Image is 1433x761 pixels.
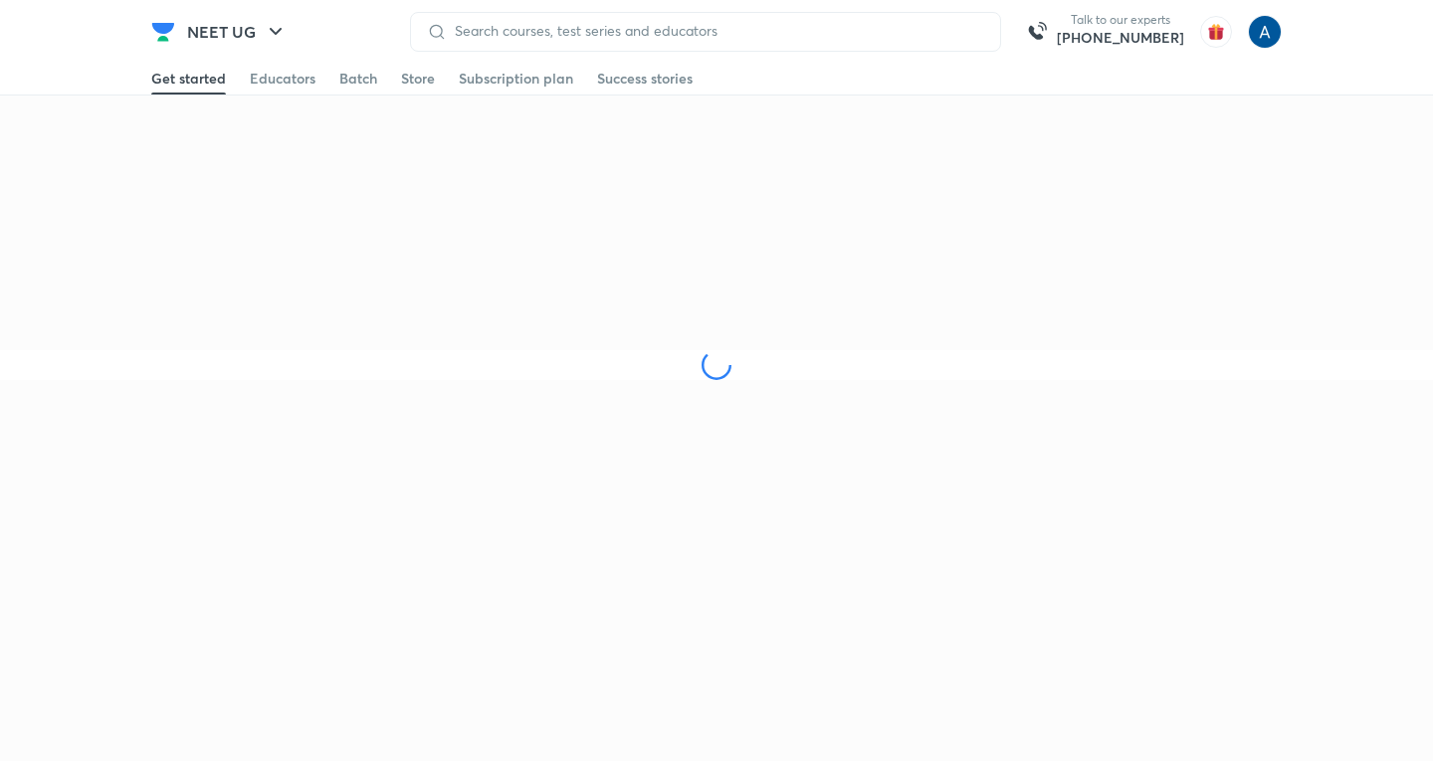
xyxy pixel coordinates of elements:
div: Subscription plan [459,69,573,89]
img: Anees Ahmed [1248,15,1282,49]
div: Store [401,69,435,89]
p: Talk to our experts [1057,12,1184,28]
img: call-us [1017,12,1057,52]
a: Subscription plan [459,63,573,95]
div: Batch [339,69,377,89]
a: Store [401,63,435,95]
a: Success stories [597,63,693,95]
img: avatar [1200,16,1232,48]
div: Get started [151,69,226,89]
input: Search courses, test series and educators [447,23,984,39]
img: Company Logo [151,20,175,44]
a: Educators [250,63,315,95]
div: Educators [250,69,315,89]
button: NEET UG [175,12,300,52]
div: Success stories [597,69,693,89]
a: Get started [151,63,226,95]
a: Batch [339,63,377,95]
a: [PHONE_NUMBER] [1057,28,1184,48]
